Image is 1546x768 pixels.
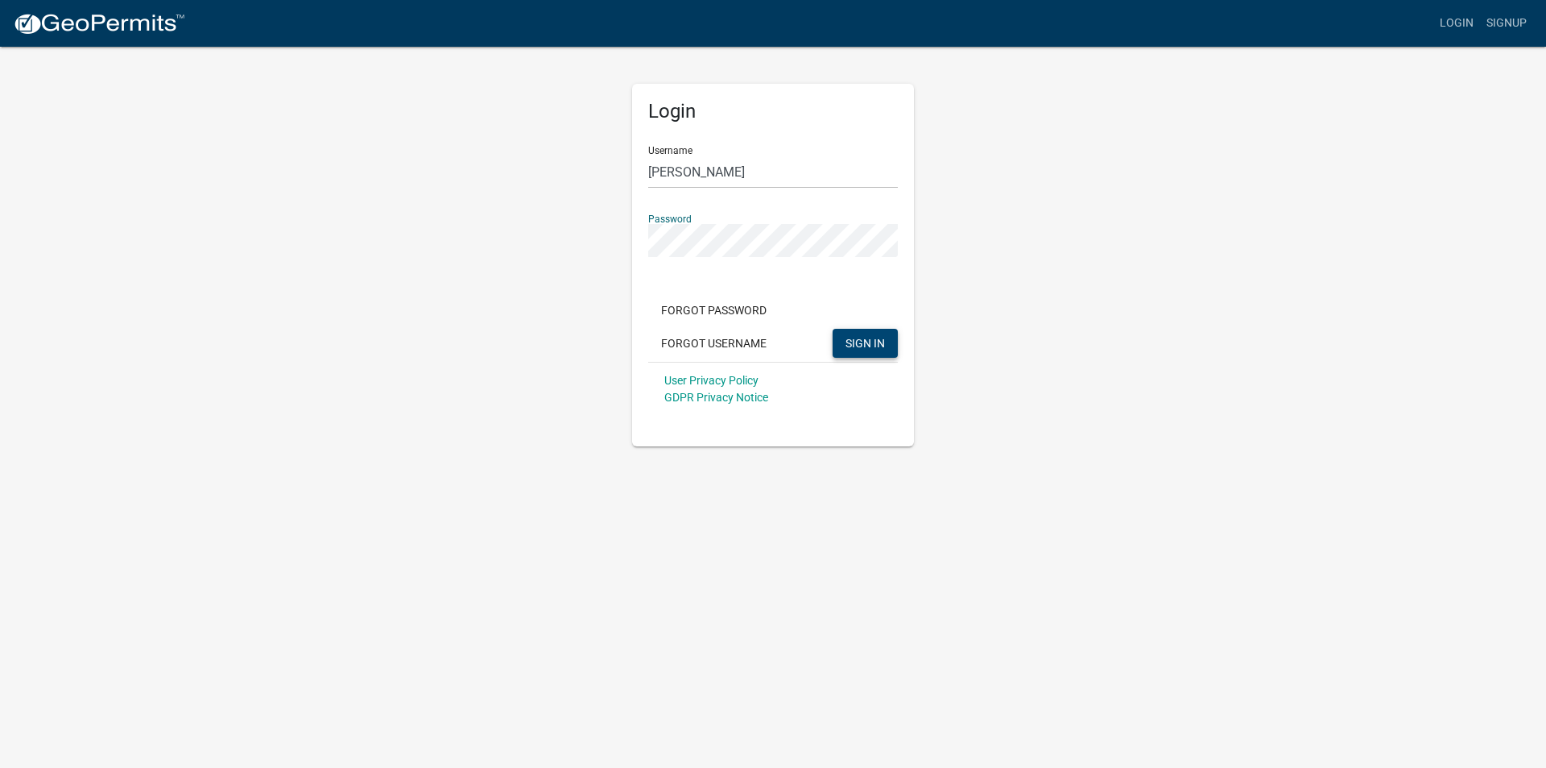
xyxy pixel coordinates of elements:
h5: Login [648,100,898,123]
a: Signup [1480,8,1533,39]
a: GDPR Privacy Notice [664,391,768,404]
a: Login [1433,8,1480,39]
button: Forgot Username [648,329,779,358]
a: User Privacy Policy [664,374,759,387]
button: Forgot Password [648,296,779,325]
span: SIGN IN [845,336,885,349]
button: SIGN IN [833,329,898,358]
